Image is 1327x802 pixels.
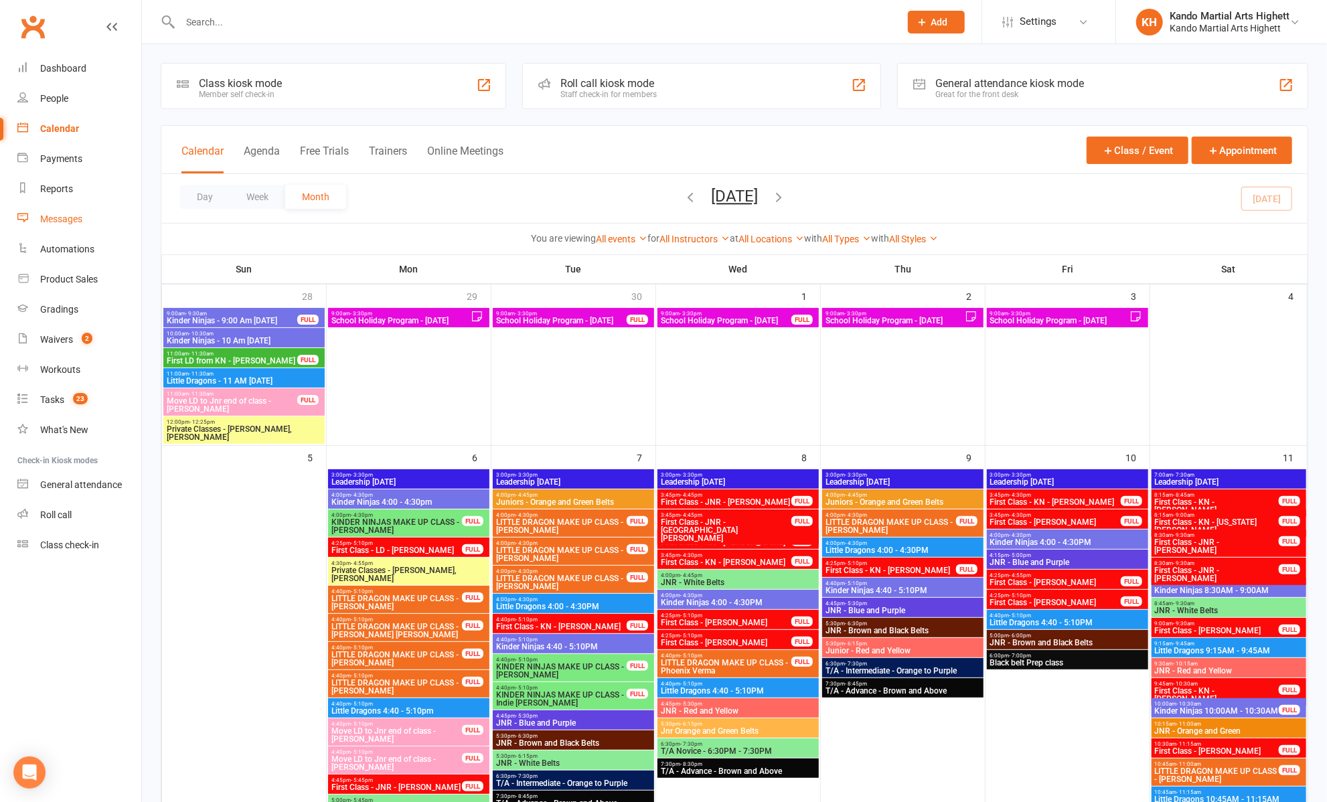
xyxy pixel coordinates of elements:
a: Product Sales [17,264,141,295]
span: School Holiday Program - [DATE] [331,317,471,325]
span: Little Dragons 4:00 - 4:30PM [495,603,651,611]
input: Search... [176,13,890,31]
span: - 9:30am [1174,600,1195,607]
div: FULL [791,637,813,647]
div: 8 [801,446,820,468]
span: 5:30pm [825,621,981,627]
span: - 3:30pm [845,472,867,478]
div: Workouts [40,364,80,375]
span: 3:45pm [660,492,792,498]
button: Trainers [369,145,407,173]
span: 9:00am [825,311,965,317]
span: 4:00pm [990,532,1146,538]
span: - 3:30pm [844,311,866,317]
div: FULL [1279,516,1300,526]
span: 11:00am [166,371,322,377]
span: Leadership [DATE] [331,478,487,486]
span: - 11:30am [189,391,214,397]
a: Class kiosk mode [17,530,141,560]
span: First Class - JNR - [PERSON_NAME] [660,498,792,506]
span: JNR - Blue and Purple [990,558,1146,566]
a: All Instructors [659,234,730,244]
span: - 11:30am [189,371,214,377]
div: Class check-in [40,540,99,550]
a: Reports [17,174,141,204]
th: Thu [821,255,986,283]
strong: for [647,233,659,244]
span: School Holiday Program - [DATE] [660,317,792,325]
span: First Class - [PERSON_NAME] [660,639,792,647]
div: Great for the front desk [935,90,1084,99]
div: Waivers [40,334,73,345]
span: 11:00am [166,391,298,397]
div: Messages [40,214,82,224]
span: 8:15am [1154,512,1279,518]
a: Tasks 23 [17,385,141,415]
div: FULL [1279,625,1300,635]
div: 1 [801,285,820,307]
div: Dashboard [40,63,86,74]
span: - 4:30pm [351,512,373,518]
span: - 9:30am [1174,560,1195,566]
span: 3:00pm [331,472,487,478]
a: People [17,84,141,114]
span: 4:40pm [495,637,651,643]
span: 4:40pm [495,617,627,623]
span: LITTLE DRAGON MAKE UP CLASS - [PERSON_NAME] [825,518,957,534]
span: - 8:45am [1174,492,1195,498]
div: Kando Martial Arts Highett [1170,22,1290,34]
div: Tasks [40,394,64,405]
span: - 9:30am [1174,621,1195,627]
div: FULL [956,516,978,526]
div: 6 [472,446,491,468]
div: Gradings [40,304,78,315]
span: Little Dragons - 11 AM [DATE] [166,377,322,385]
span: - 3:30pm [680,472,702,478]
span: 8:30am [1154,532,1279,538]
span: - 4:45pm [845,492,867,498]
span: First LD from KN - [PERSON_NAME] [166,357,298,365]
th: Tue [491,255,656,283]
th: Wed [656,255,821,283]
span: 4:25pm [825,560,957,566]
span: Private Classes - [PERSON_NAME], [PERSON_NAME] [166,425,322,441]
span: 8:45am [1154,600,1304,607]
span: First Class - KN - [PERSON_NAME] [825,566,957,574]
th: Sun [162,255,327,283]
span: - 5:10pm [845,580,867,586]
span: - 9:30am [1174,532,1195,538]
span: First Class - [PERSON_NAME] [990,518,1121,526]
div: Automations [40,244,94,254]
span: - 3:30pm [516,472,538,478]
span: - 3:30pm [1010,472,1032,478]
div: 30 [631,285,655,307]
span: - 4:45pm [680,572,702,578]
span: Kinder Ninjas 4:00 - 4:30PM [990,538,1146,546]
span: Juniors - Orange and Green Belts [825,498,981,506]
span: 4:00pm [331,492,487,498]
span: Leadership [DATE] [825,478,981,486]
span: Settings [1020,7,1057,37]
div: FULL [627,315,648,325]
span: Add [931,17,948,27]
span: JNR - White Belts [1154,607,1304,615]
span: First Class - KN - [PERSON_NAME] [495,623,627,631]
span: - 3:30pm [351,472,373,478]
span: 3:45pm [660,552,792,558]
span: School Holiday Program - [DATE] [495,317,627,325]
div: KH [1136,9,1163,35]
span: Kinder Ninjas 8:30AM - 9:00AM [1154,586,1304,594]
div: 28 [302,285,326,307]
span: 9:00am [1154,621,1279,627]
a: Calendar [17,114,141,144]
span: First Class - JNR - [GEOGRAPHIC_DATA][PERSON_NAME] [660,518,792,542]
span: First Class - [PERSON_NAME] [990,598,1121,607]
span: 4:30pm [331,560,487,566]
span: - 4:45pm [680,512,702,518]
strong: You are viewing [531,233,596,244]
div: FULL [627,621,648,631]
div: FULL [462,544,483,554]
div: 5 [307,446,326,468]
span: First Class - KN - [PERSON_NAME] [660,558,792,566]
span: 4:40pm [331,617,463,623]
